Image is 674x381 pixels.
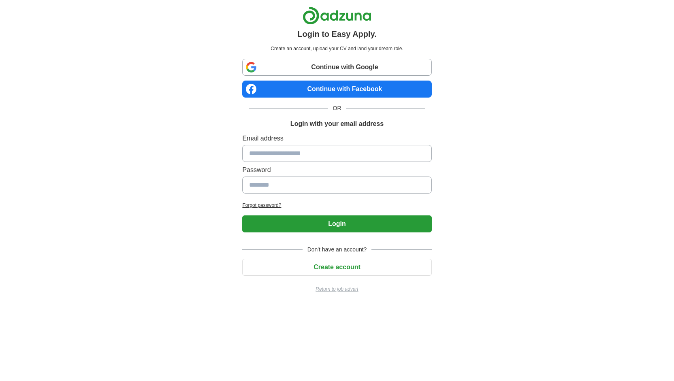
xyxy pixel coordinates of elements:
[297,28,377,40] h1: Login to Easy Apply.
[303,245,372,254] span: Don't have an account?
[290,119,384,129] h1: Login with your email address
[242,81,431,98] a: Continue with Facebook
[328,104,346,113] span: OR
[242,165,431,175] label: Password
[242,202,431,209] a: Forgot password?
[242,264,431,270] a: Create account
[244,45,430,52] p: Create an account, upload your CV and land your dream role.
[242,215,431,232] button: Login
[242,285,431,293] a: Return to job advert
[242,59,431,76] a: Continue with Google
[242,134,431,143] label: Email address
[303,6,371,25] img: Adzuna logo
[242,259,431,276] button: Create account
